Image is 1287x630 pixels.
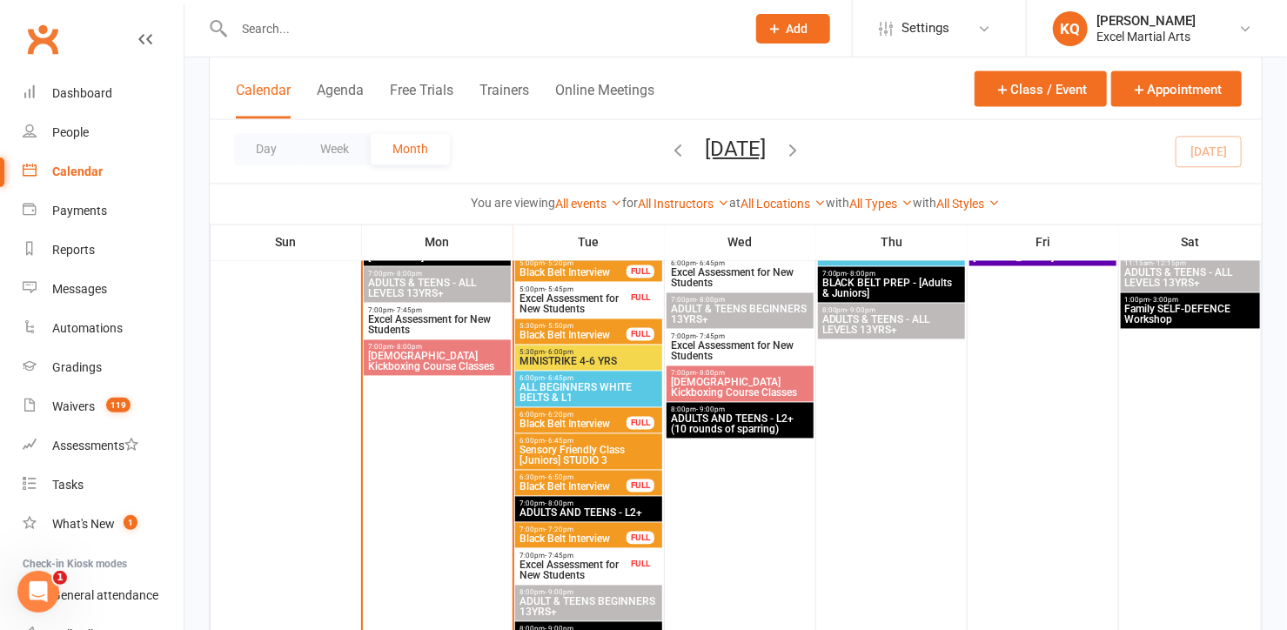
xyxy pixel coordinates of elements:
span: - 9:00pm [696,406,725,414]
button: Trainers [479,82,529,119]
strong: at [730,197,741,211]
div: People [52,125,89,139]
span: Black Belt Interview [519,534,627,545]
span: [DEMOGRAPHIC_DATA] Kickboxing Course Classes [670,378,810,399]
a: Tasks [23,466,184,505]
span: MINISTRIKE 4-6 YRS [519,357,659,367]
div: General attendance [52,588,158,602]
span: 8:00pm [519,589,659,597]
span: - 5:45pm [545,286,573,294]
span: ADULT & TEENS BEGINNERS 13YRS+ [519,597,659,618]
span: 7:00pm [519,526,627,534]
span: - 6:45pm [545,375,573,383]
div: KQ [1053,11,1088,46]
div: Assessments [52,439,138,452]
span: 8:00pm [821,307,962,315]
span: 6:00pm [519,375,659,383]
th: Sat [1119,225,1262,261]
span: - 6:50pm [545,474,573,482]
span: [DEMOGRAPHIC_DATA] Kickboxing Course Classes [367,352,507,372]
div: Reports [52,243,95,257]
a: All events [556,198,623,211]
span: - 7:45pm [696,333,725,341]
th: Mon [362,225,513,261]
div: What's New [52,517,115,531]
strong: with [914,197,937,211]
span: - 5:20pm [545,260,573,268]
span: 1 [124,515,137,530]
span: 7:00pm [519,500,659,508]
button: Free Trials [390,82,453,119]
a: Reports [23,231,184,270]
th: Sun [211,225,362,261]
th: Fri [968,225,1119,261]
strong: with [827,197,850,211]
span: 7:00pm [821,271,962,278]
button: Day [234,134,298,165]
th: Wed [665,225,816,261]
span: ADULTS AND TEENS - L2+ (10 rounds of sparring) [670,414,810,435]
span: ADULTS & TEENS - ALL LEVELS 13YRS+ [367,278,507,299]
strong: You are viewing [472,197,556,211]
span: 5:30pm [519,349,659,357]
span: - 9:00pm [545,589,573,597]
button: Add [756,14,830,44]
div: FULL [627,292,654,305]
span: Black Belt Interview [519,268,627,278]
span: ADULTS AND TEENS - L2+ [519,508,659,519]
iframe: Intercom live chat [17,571,59,613]
a: Payments [23,191,184,231]
span: - 8:00pm [696,297,725,305]
span: 7:00pm [367,344,507,352]
span: 6:00pm [519,412,627,419]
span: Excel Assessment for New Students [519,560,627,581]
div: Messages [52,282,107,296]
span: BLACK BELT PREP - [Adults & Juniors] [821,278,962,299]
span: 7:00pm [367,271,507,278]
span: Settings [902,9,949,48]
span: - 6:20pm [545,412,573,419]
a: Gradings [23,348,184,387]
span: 5:30pm [519,323,627,331]
span: 7:00pm [367,307,507,315]
span: - 6:45pm [545,438,573,446]
a: All Types [850,198,914,211]
span: - 8:00pm [696,370,725,378]
span: Black Belt Interview [519,419,627,430]
span: 1:00pm [1124,297,1257,305]
span: - 9:00pm [848,307,876,315]
span: Excel Assessment for New Students [670,341,810,362]
button: Online Meetings [555,82,654,119]
span: 7:00pm [670,333,810,341]
span: - 3:00pm [1150,297,1179,305]
span: Family SELF-DEFENCE Workshop [1124,305,1257,325]
span: 6:30pm [519,474,627,482]
div: Tasks [52,478,84,492]
a: People [23,113,184,152]
a: Calendar [23,152,184,191]
div: FULL [627,479,654,493]
span: Private lesson £ - [PERSON_NAME] [973,242,1082,263]
div: FULL [627,328,654,341]
span: - 8:00pm [848,271,876,278]
div: Gradings [52,360,102,374]
a: All Locations [741,198,827,211]
button: Appointment [1111,71,1242,107]
input: Search... [229,17,734,41]
div: FULL [627,417,654,430]
span: - 12:15pm [1154,260,1187,268]
div: Waivers [52,399,95,413]
button: Class / Event [975,71,1107,107]
span: Excel Assessment for New Students [519,294,627,315]
span: - 7:45pm [545,553,573,560]
div: [PERSON_NAME] [1096,13,1196,29]
span: 5:00pm [519,286,627,294]
span: - 8:00pm [393,271,422,278]
span: - 8:00pm [545,500,573,508]
div: Automations [52,321,123,335]
a: Clubworx [21,17,64,61]
span: 8:00pm [670,406,810,414]
button: Week [298,134,371,165]
span: - 8:00pm [393,344,422,352]
th: Tue [513,225,665,261]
